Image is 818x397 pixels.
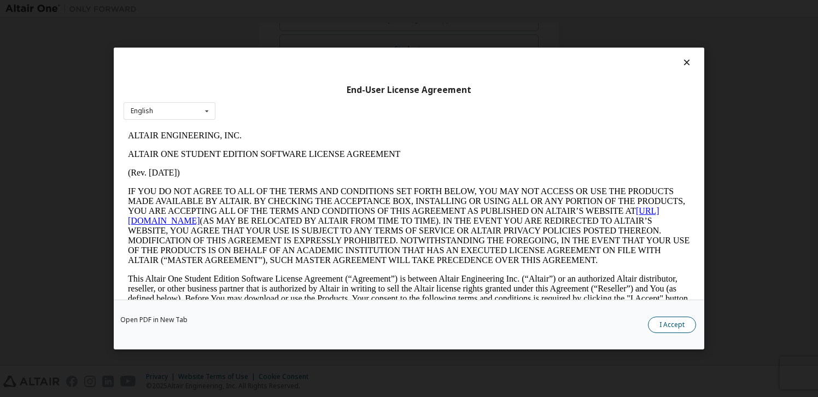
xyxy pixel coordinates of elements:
[124,85,694,96] div: End-User License Agreement
[4,42,566,51] p: (Rev. [DATE])
[4,60,566,139] p: IF YOU DO NOT AGREE TO ALL OF THE TERMS AND CONDITIONS SET FORTH BELOW, YOU MAY NOT ACCESS OR USE...
[4,80,536,99] a: [URL][DOMAIN_NAME]
[120,317,188,323] a: Open PDF in New Tab
[4,148,566,187] p: This Altair One Student Edition Software License Agreement (“Agreement”) is between Altair Engine...
[648,317,696,333] button: I Accept
[4,4,566,14] p: ALTAIR ENGINEERING, INC.
[131,108,153,114] div: English
[4,23,566,33] p: ALTAIR ONE STUDENT EDITION SOFTWARE LICENSE AGREEMENT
